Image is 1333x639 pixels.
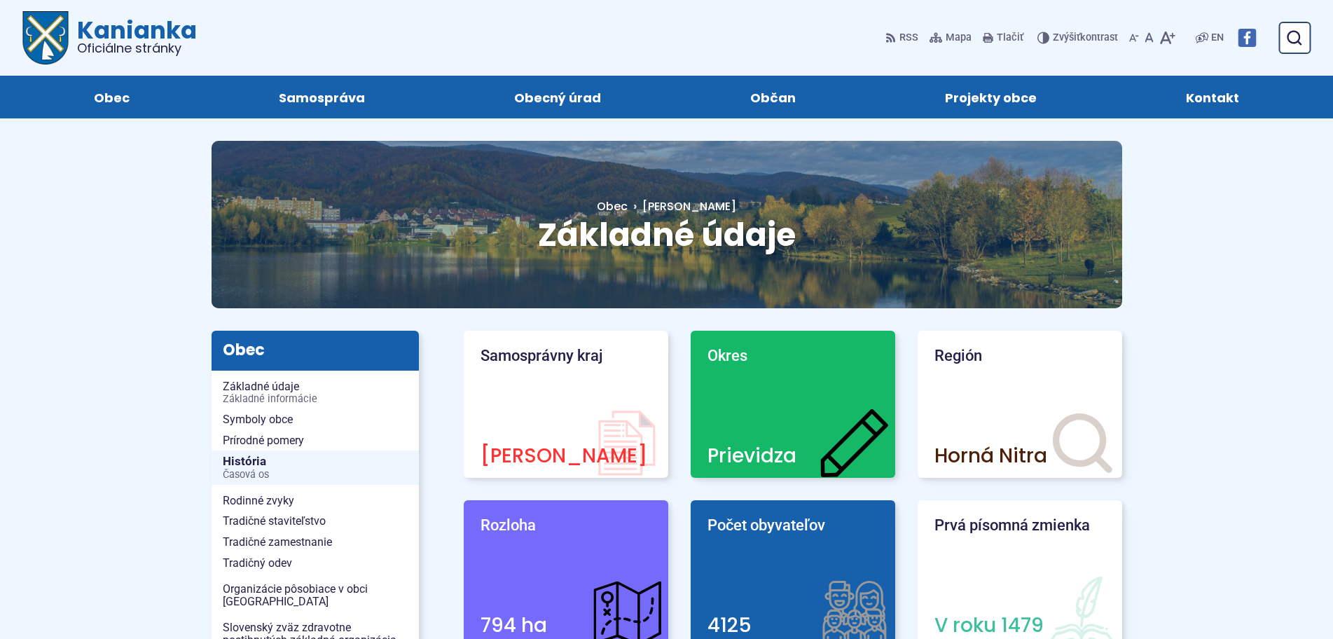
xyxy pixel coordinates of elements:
span: Organizácie pôsobiace v obci [GEOGRAPHIC_DATA] [223,579,408,612]
span: Obecný úrad [514,76,601,118]
span: Rodinné zvyky [223,490,408,511]
a: Obecný úrad [454,76,662,118]
p: Prvá písomná zmienka [934,517,1105,534]
span: Časová os [223,469,408,481]
a: Základné údajeZákladné informácie [212,376,419,409]
span: História [223,451,408,485]
span: Tradičné zamestnanie [223,532,408,553]
a: Prírodné pomery [212,430,419,451]
span: Tradičný odev [223,553,408,574]
a: Obec [34,76,191,118]
span: Projekty obce [945,76,1037,118]
span: kontrast [1053,32,1118,44]
p: Okres [707,348,878,364]
span: [PERSON_NAME] [642,198,736,214]
p: Samosprávny kraj [481,348,651,364]
span: Základné údaje [223,376,408,409]
img: Prejsť na Facebook stránku [1238,29,1256,47]
span: Samospráva [279,76,365,118]
span: Symboly obce [223,409,408,430]
a: Symboly obce [212,409,419,430]
a: Obec [597,198,628,214]
span: Oficiálne stránky [77,42,197,55]
h3: Obec [212,331,419,370]
span: Tlačiť [997,32,1023,44]
span: Kontakt [1186,76,1239,118]
span: Základné údaje [538,212,796,257]
a: Kontakt [1125,76,1299,118]
p: V roku 1479 [934,615,1105,637]
a: HistóriaČasová os [212,451,419,485]
a: RSS [885,23,921,53]
button: Zväčšiť veľkosť písma [1156,23,1178,53]
p: Prievidza [707,446,878,467]
a: Mapa [927,23,974,53]
p: 794 ha [481,615,651,637]
span: Mapa [946,29,972,46]
span: Občan [750,76,796,118]
span: EN [1211,29,1224,46]
button: Zvýšiťkontrast [1037,23,1121,53]
p: Počet obyvateľov [707,517,878,534]
a: [PERSON_NAME] [628,198,736,214]
span: Základné informácie [223,394,408,405]
p: Región [934,348,1105,364]
span: RSS [899,29,918,46]
button: Tlačiť [980,23,1026,53]
a: Logo Kanianka, prejsť na domovskú stránku. [22,11,197,64]
a: Projekty obce [884,76,1097,118]
span: Prírodné pomery [223,430,408,451]
a: EN [1208,29,1227,46]
a: Občan [690,76,857,118]
a: Organizácie pôsobiace v obci [GEOGRAPHIC_DATA] [212,579,419,612]
span: Tradičné staviteľstvo [223,511,408,532]
p: Horná Nitra [934,446,1105,467]
p: Rozloha [481,517,651,534]
span: Obec [94,76,130,118]
a: Tradičné staviteľstvo [212,511,419,532]
a: Rodinné zvyky [212,490,419,511]
button: Zmenšiť veľkosť písma [1126,23,1142,53]
a: Tradičný odev [212,553,419,574]
span: Zvýšiť [1053,32,1080,43]
a: Samospráva [219,76,426,118]
button: Nastaviť pôvodnú veľkosť písma [1142,23,1156,53]
span: Kanianka [69,18,197,55]
a: Tradičné zamestnanie [212,532,419,553]
p: [PERSON_NAME] [481,446,651,467]
img: Prejsť na domovskú stránku [22,11,69,64]
p: 4125 [707,615,878,637]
